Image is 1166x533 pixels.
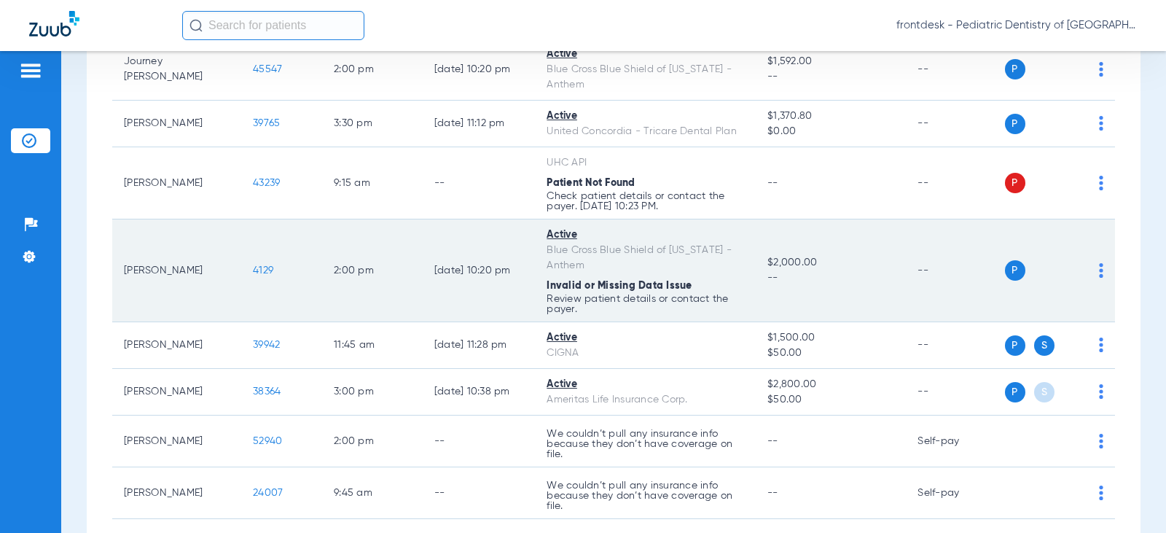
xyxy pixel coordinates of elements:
td: [PERSON_NAME] [112,322,241,369]
span: $1,370.80 [767,109,894,124]
td: Self-pay [906,467,1004,519]
td: Self-pay [906,416,1004,467]
div: Active [547,47,744,62]
p: Check patient details or contact the payer. [DATE] 10:23 PM. [547,191,744,211]
div: UHC API [547,155,744,171]
span: 24007 [253,488,283,498]
div: Active [547,109,744,124]
td: 2:00 PM [322,416,423,467]
td: 3:30 PM [322,101,423,147]
span: 43239 [253,178,280,188]
td: [PERSON_NAME] [112,101,241,147]
td: -- [906,147,1004,219]
div: Active [547,377,744,392]
img: x.svg [1066,486,1081,500]
span: 39942 [253,340,280,350]
div: Active [547,227,744,243]
div: Active [547,330,744,346]
span: 52940 [253,436,282,446]
span: -- [767,178,778,188]
img: group-dot-blue.svg [1099,338,1103,352]
span: P [1005,260,1025,281]
img: group-dot-blue.svg [1099,263,1103,278]
span: -- [767,488,778,498]
div: CIGNA [547,346,744,361]
p: Review patient details or contact the payer. [547,294,744,314]
img: x.svg [1066,338,1081,352]
td: [PERSON_NAME] [112,416,241,467]
span: $50.00 [767,392,894,408]
span: $2,000.00 [767,255,894,271]
iframe: Chat Widget [1093,463,1166,533]
span: P [1005,173,1025,193]
td: 9:45 AM [322,467,423,519]
span: P [1005,335,1025,356]
img: x.svg [1066,62,1081,77]
td: [DATE] 10:20 PM [423,219,536,322]
img: group-dot-blue.svg [1099,434,1103,448]
img: x.svg [1066,176,1081,190]
td: -- [423,147,536,219]
input: Search for patients [182,11,364,40]
td: -- [906,369,1004,416]
td: 2:00 PM [322,39,423,101]
td: [DATE] 10:20 PM [423,39,536,101]
td: 11:45 AM [322,322,423,369]
span: Patient Not Found [547,178,635,188]
span: P [1005,59,1025,79]
div: United Concordia - Tricare Dental Plan [547,124,744,139]
span: $2,800.00 [767,377,894,392]
div: Blue Cross Blue Shield of [US_STATE] - Anthem [547,62,744,93]
span: S [1034,335,1055,356]
span: frontdesk - Pediatric Dentistry of [GEOGRAPHIC_DATA][US_STATE] (WR) [896,18,1137,33]
img: group-dot-blue.svg [1099,116,1103,131]
img: group-dot-blue.svg [1099,176,1103,190]
span: P [1005,114,1025,134]
span: S [1034,382,1055,402]
img: x.svg [1066,263,1081,278]
span: $1,500.00 [767,330,894,346]
td: [DATE] 11:28 PM [423,322,536,369]
img: group-dot-blue.svg [1099,62,1103,77]
td: [DATE] 10:38 PM [423,369,536,416]
td: -- [423,467,536,519]
img: Search Icon [189,19,203,32]
img: hamburger-icon [19,62,42,79]
td: -- [423,416,536,467]
td: [PERSON_NAME] [112,369,241,416]
td: -- [906,101,1004,147]
img: Zuub Logo [29,11,79,36]
td: 2:00 PM [322,219,423,322]
span: P [1005,382,1025,402]
span: $50.00 [767,346,894,361]
td: 9:15 AM [322,147,423,219]
td: Journey [PERSON_NAME] [112,39,241,101]
p: We couldn’t pull any insurance info because they don’t have coverage on file. [547,481,744,511]
td: -- [906,322,1004,369]
img: group-dot-blue.svg [1099,384,1103,399]
img: x.svg [1066,434,1081,448]
span: -- [767,69,894,85]
span: $1,592.00 [767,54,894,69]
img: x.svg [1066,116,1081,131]
td: [PERSON_NAME] [112,219,241,322]
span: -- [767,271,894,286]
img: x.svg [1066,384,1081,399]
td: -- [906,219,1004,322]
td: 3:00 PM [322,369,423,416]
span: -- [767,436,778,446]
div: Ameritas Life Insurance Corp. [547,392,744,408]
p: We couldn’t pull any insurance info because they don’t have coverage on file. [547,429,744,459]
span: 38364 [253,386,281,397]
span: Invalid or Missing Data Issue [547,281,692,291]
span: 4129 [253,265,273,276]
td: [PERSON_NAME] [112,147,241,219]
span: 45547 [253,64,282,74]
td: [DATE] 11:12 PM [423,101,536,147]
div: Blue Cross Blue Shield of [US_STATE] - Anthem [547,243,744,273]
span: $0.00 [767,124,894,139]
td: -- [906,39,1004,101]
td: [PERSON_NAME] [112,467,241,519]
span: 39765 [253,118,280,128]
